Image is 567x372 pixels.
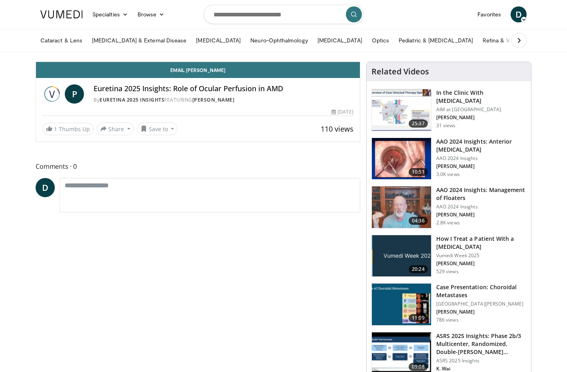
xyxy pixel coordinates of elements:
[478,32,532,48] a: Retina & Vitreous
[436,114,526,121] p: [PERSON_NAME]
[371,283,526,326] a: 11:09 Case Presentation: Choroidal Metastases [GEOGRAPHIC_DATA][PERSON_NAME] [PERSON_NAME] 786 views
[42,123,94,135] a: 1 Thumbs Up
[371,138,526,180] a: 10:51 AAO 2024 Insights: Anterior [MEDICAL_DATA] AAO 2024 Insights [PERSON_NAME] 3.0K views
[137,122,178,135] button: Save to
[436,332,526,356] h3: ASRS 2025 Insights: Phase 2b/3 Multicenter, Randomized, Double-[PERSON_NAME]…
[204,5,363,24] input: Search topics, interventions
[88,6,133,22] a: Specialties
[54,125,57,133] span: 1
[473,6,506,22] a: Favorites
[436,171,460,178] p: 3.0K views
[409,217,428,225] span: 04:36
[42,84,62,104] img: Euretina 2025 Insights
[65,84,84,104] a: P
[94,96,353,104] div: By FEATURING
[409,314,428,322] span: 11:09
[36,161,360,172] span: Comments 0
[436,138,526,154] h3: AAO 2024 Insights: Anterior [MEDICAL_DATA]
[40,10,83,18] img: VuMedi Logo
[36,62,360,78] a: Email [PERSON_NAME]
[371,186,526,228] a: 04:36 AAO 2024 Insights: Management of Floaters AAO 2024 Insights [PERSON_NAME] 2.8K views
[97,122,134,135] button: Share
[436,89,526,105] h3: In the Clinic With [MEDICAL_DATA]
[436,204,526,210] p: AAO 2024 Insights
[394,32,478,48] a: Pediatric & [MEDICAL_DATA]
[409,265,428,273] span: 20:24
[436,235,526,251] h3: How I Treat a Patient With a [MEDICAL_DATA]
[409,168,428,176] span: 10:51
[367,32,394,48] a: Optics
[372,235,431,277] img: 02d29458-18ce-4e7f-be78-7423ab9bdffd.jpg.150x105_q85_crop-smart_upscale.jpg
[372,284,431,325] img: 9cedd946-ce28-4f52-ae10-6f6d7f6f31c7.150x105_q85_crop-smart_upscale.jpg
[436,122,456,129] p: 31 views
[371,67,429,76] h4: Related Videos
[371,235,526,277] a: 20:24 How I Treat a Patient With a [MEDICAL_DATA] Vumedi Week 2025 [PERSON_NAME] 529 views
[436,283,526,299] h3: Case Presentation: Choroidal Metastases
[372,138,431,180] img: fd942f01-32bb-45af-b226-b96b538a46e6.150x105_q85_crop-smart_upscale.jpg
[511,6,527,22] a: D
[100,96,164,103] a: Euretina 2025 Insights
[133,6,170,22] a: Browse
[436,155,526,162] p: AAO 2024 Insights
[371,89,526,131] a: 25:37 In the Clinic With [MEDICAL_DATA] AIM at [GEOGRAPHIC_DATA] [PERSON_NAME] 31 views
[191,32,246,48] a: [MEDICAL_DATA]
[36,178,55,197] a: D
[436,301,526,307] p: [GEOGRAPHIC_DATA][PERSON_NAME]
[409,120,428,128] span: 25:37
[436,317,459,323] p: 786 views
[321,124,353,134] span: 110 views
[436,268,459,275] p: 529 views
[436,220,460,226] p: 2.8K views
[436,366,526,372] p: K. Wai
[409,363,428,371] span: 09:08
[331,108,353,116] div: [DATE]
[313,32,367,48] a: [MEDICAL_DATA]
[436,260,526,267] p: [PERSON_NAME]
[436,106,526,113] p: AIM at [GEOGRAPHIC_DATA]
[436,186,526,202] h3: AAO 2024 Insights: Management of Floaters
[372,186,431,228] img: 8e655e61-78ac-4b3e-a4e7-f43113671c25.150x105_q85_crop-smart_upscale.jpg
[436,163,526,170] p: [PERSON_NAME]
[436,252,526,259] p: Vumedi Week 2025
[87,32,191,48] a: [MEDICAL_DATA] & External Disease
[436,358,526,364] p: ASRS 2025 Insights
[36,32,87,48] a: Cataract & Lens
[94,84,353,93] h4: Euretina 2025 Insights: Role of Ocular Perfusion in AMD
[436,212,526,218] p: [PERSON_NAME]
[436,309,526,315] p: [PERSON_NAME]
[372,89,431,131] img: 79b7ca61-ab04-43f8-89ee-10b6a48a0462.150x105_q85_crop-smart_upscale.jpg
[246,32,312,48] a: Neuro-Ophthalmology
[192,96,235,103] a: [PERSON_NAME]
